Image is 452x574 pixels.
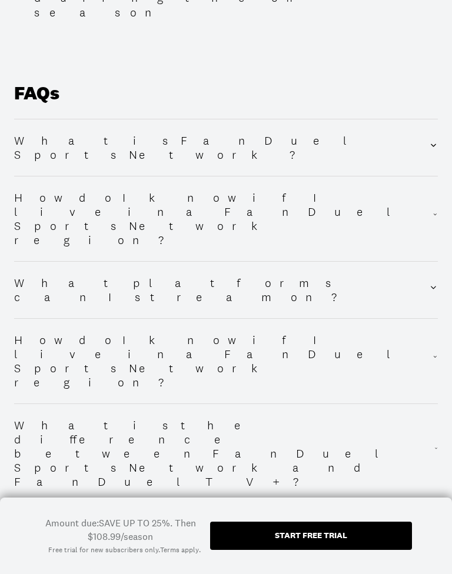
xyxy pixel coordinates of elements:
[14,82,438,119] h1: FAQs
[14,333,433,389] h2: How do I know if I live in a FanDuel Sports Network region?
[160,545,199,555] a: Terms apply
[14,191,433,247] h2: How do I know if I live in a FanDuel Sports Network region?
[40,516,201,543] div: Amount due: SAVE UP TO 25%. Then $108.99/season
[275,531,347,539] div: Start free trial
[14,276,429,304] h2: What platforms can I stream on?
[14,418,434,489] h2: What is the difference between FanDuel Sports Network and FanDuel TV+?
[14,134,429,162] h2: What is FanDuel Sports Network?
[48,545,201,555] div: Free trial for new subscribers only. .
